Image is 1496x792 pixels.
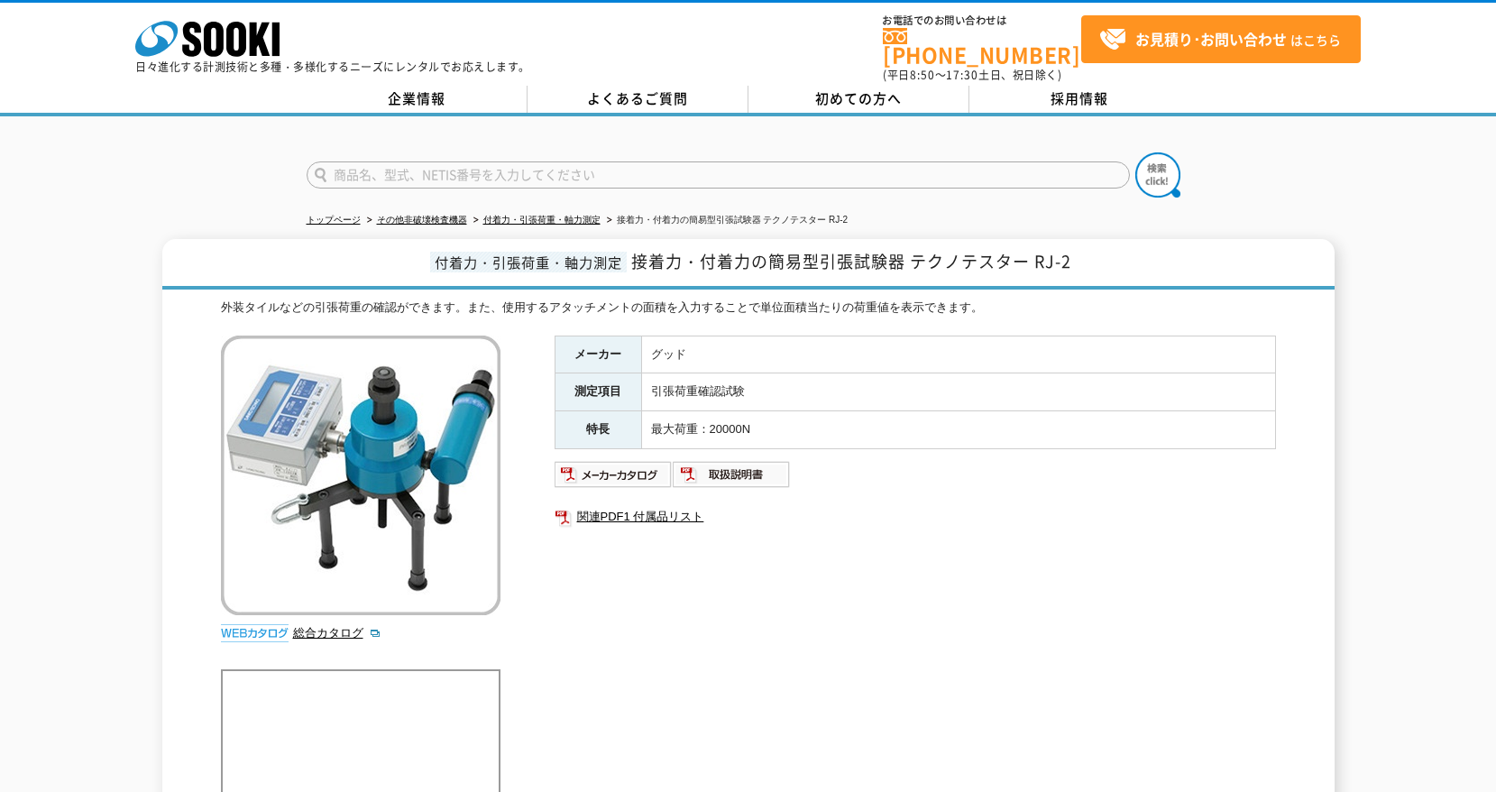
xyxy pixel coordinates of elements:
[555,460,673,489] img: メーカーカタログ
[483,215,601,225] a: 付着力・引張荷重・軸力測定
[430,252,627,272] span: 付着力・引張荷重・軸力測定
[528,86,748,113] a: よくあるご質問
[555,472,673,485] a: メーカーカタログ
[555,373,641,411] th: 測定項目
[631,249,1071,273] span: 接着力・付着力の簡易型引張試験器 テクノテスター RJ-2
[946,67,978,83] span: 17:30
[135,61,530,72] p: 日々進化する計測技術と多種・多様化するニーズにレンタルでお応えします。
[673,472,791,485] a: 取扱説明書
[969,86,1190,113] a: 採用情報
[641,373,1275,411] td: 引張荷重確認試験
[221,336,500,615] img: 接着力・付着力の簡易型引張試験器 テクノテスター RJ-2
[1135,152,1180,198] img: btn_search.png
[815,88,902,108] span: 初めての方へ
[748,86,969,113] a: 初めての方へ
[1099,26,1341,53] span: はこちら
[1135,28,1287,50] strong: お見積り･お問い合わせ
[307,215,361,225] a: トップページ
[293,626,381,640] a: 総合カタログ
[307,161,1130,189] input: 商品名、型式、NETIS番号を入力してください
[377,215,467,225] a: その他非破壊検査機器
[555,411,641,449] th: 特長
[555,336,641,373] th: メーカー
[221,299,1276,318] div: 外装タイルなどの引張荷重の確認ができます。また、使用するアタッチメントの面積を入力することで単位面積当たりの荷重値を表示できます。
[555,505,1276,529] a: 関連PDF1 付属品リスト
[1081,15,1361,63] a: お見積り･お問い合わせはこちら
[883,67,1061,83] span: (平日 ～ 土日、祝日除く)
[673,460,791,489] img: 取扱説明書
[307,86,528,113] a: 企業情報
[883,15,1081,26] span: お電話でのお問い合わせは
[910,67,935,83] span: 8:50
[641,336,1275,373] td: グッド
[221,624,289,642] img: webカタログ
[603,211,849,230] li: 接着力・付着力の簡易型引張試験器 テクノテスター RJ-2
[883,28,1081,65] a: [PHONE_NUMBER]
[641,411,1275,449] td: 最大荷重：20000N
